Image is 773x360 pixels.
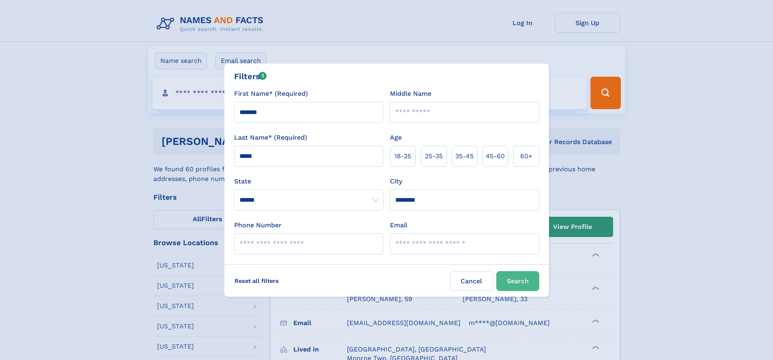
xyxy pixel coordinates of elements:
label: Reset all filters [229,271,284,291]
span: 35‑45 [455,151,474,161]
span: 45‑60 [486,151,505,161]
label: Phone Number [234,220,282,230]
label: City [390,177,402,186]
label: Cancel [450,271,493,291]
span: 60+ [520,151,532,161]
label: First Name* (Required) [234,89,308,99]
label: Last Name* (Required) [234,133,307,142]
label: Middle Name [390,89,431,99]
label: State [234,177,383,186]
div: Filters [234,70,267,82]
label: Email [390,220,407,230]
button: Search [496,271,539,291]
span: 25‑35 [425,151,443,161]
label: Age [390,133,402,142]
span: 18‑25 [394,151,411,161]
